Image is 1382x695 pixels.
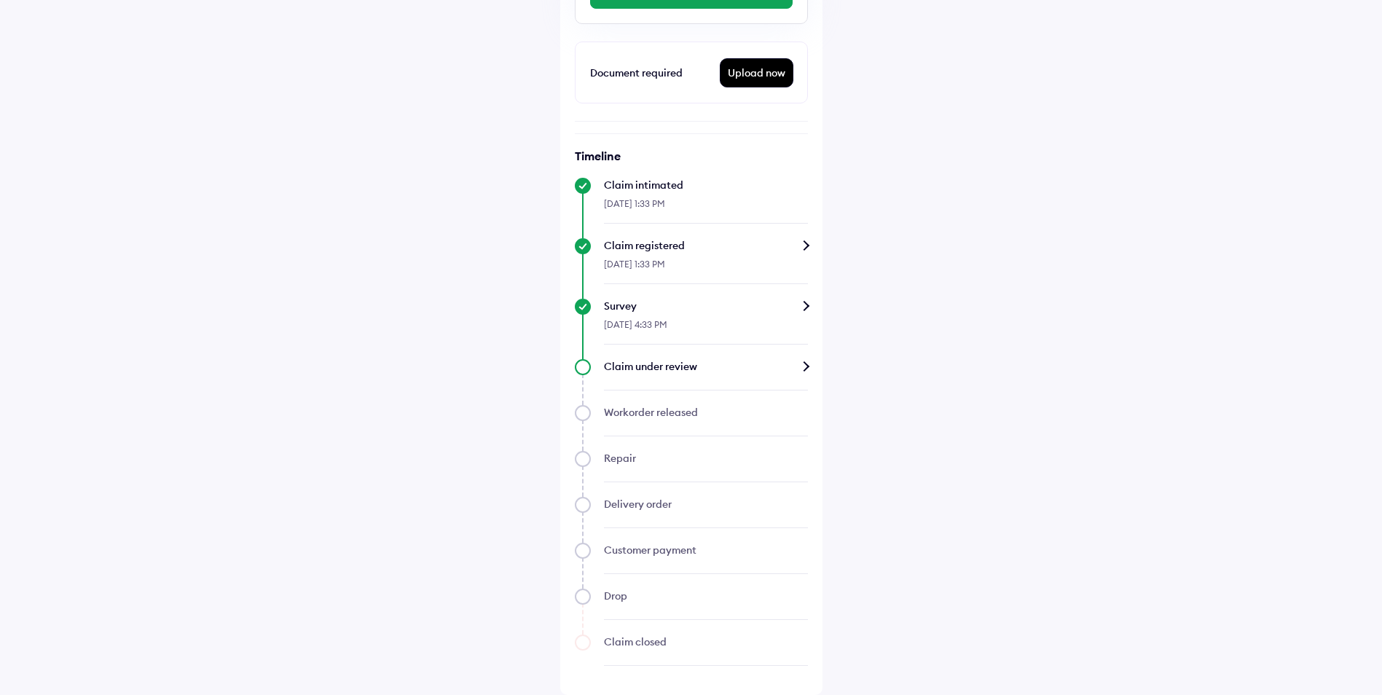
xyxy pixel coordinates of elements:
[590,64,721,82] div: Document required
[604,238,808,253] div: Claim registered
[604,543,808,557] div: Customer payment
[604,178,808,192] div: Claim intimated
[604,405,808,420] div: Workorder released
[604,359,808,374] div: Claim under review
[604,635,808,649] div: Claim closed
[604,589,808,603] div: Drop
[604,313,808,345] div: [DATE] 4:33 PM
[604,192,808,224] div: [DATE] 1:33 PM
[604,451,808,466] div: Repair
[575,149,808,163] h6: Timeline
[604,497,808,511] div: Delivery order
[604,299,808,313] div: Survey
[604,253,808,284] div: [DATE] 1:33 PM
[721,59,793,87] div: Upload now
